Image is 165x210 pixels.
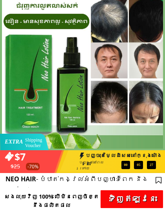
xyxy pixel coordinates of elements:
[15,149,93,164] h3: $7
[5,138,27,146] h3: Extra
[101,190,163,208] p: ទិញ​ឥឡូវនេះ
[4,193,99,209] span: សងលុយវិញ 100% បើមិនពេញចិត្តនឹងផលិតផល
[26,163,40,170] h3: -70%
[85,152,163,168] h3: បញ្ចុះតម្លៃពិសេសនៅក្នុងម៉ោងនេះ
[79,160,122,171] h3: បញ្ចប់នៅពេល ក្រោយ
[11,162,38,171] h3: $25
[25,137,48,149] h3: Shipping Voucher
[5,175,36,183] span: NEO HAIR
